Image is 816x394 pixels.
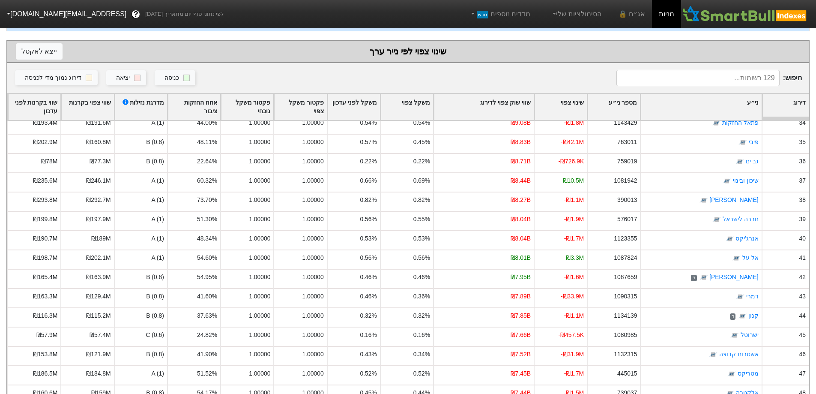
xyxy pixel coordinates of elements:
div: -₪1.7M [564,369,584,378]
div: ₪8.04B [511,215,531,224]
div: 1.00000 [249,273,270,282]
div: A (1) [114,192,167,211]
div: ₪129.4M [86,292,111,301]
div: A (1) [114,114,167,134]
div: A (1) [114,172,167,192]
div: 1.00000 [302,195,323,205]
div: 1.00000 [302,138,323,147]
div: ₪8.27B [511,195,531,205]
div: -₪1.7M [564,234,584,243]
div: ₪193.4M [33,118,57,127]
div: 42 [799,273,806,282]
div: -₪31.9M [561,350,584,359]
img: tase link [712,119,720,128]
a: אשטרום קבוצה [719,351,759,358]
div: Toggle SortBy [274,94,326,120]
img: tase link [738,312,747,321]
div: 1.00000 [249,215,270,224]
div: 22.64% [197,157,217,166]
div: ₪121.9M [86,350,111,359]
div: ₪7.95B [511,273,531,282]
div: B (0.8) [114,307,167,327]
img: tase link [727,370,736,379]
button: יציאה [106,70,146,86]
img: SmartBull [681,6,809,23]
div: Toggle SortBy [535,94,587,120]
div: 1.00000 [302,157,323,166]
div: -₪1.1M [564,311,584,320]
div: 1132315 [614,350,637,359]
div: 41 [799,253,806,262]
div: ₪115.2M [86,311,111,320]
div: 1.00000 [302,234,323,243]
div: Toggle SortBy [168,94,220,120]
a: הסימולציות שלי [547,6,605,23]
div: Toggle SortBy [328,94,380,120]
div: ₪116.3M [33,311,57,320]
div: 60.32% [197,176,217,185]
div: 1.00000 [302,253,323,262]
div: 445015 [617,369,637,378]
div: שינוי צפוי לפי נייר ערך [16,45,800,58]
a: אל על [742,255,759,262]
div: -₪1.8M [564,118,584,127]
div: 48.34% [197,234,217,243]
div: ₪186.5M [33,369,57,378]
div: ₪78M [41,157,57,166]
span: חדש [477,11,488,18]
div: ₪202.9M [33,138,57,147]
div: 1087659 [614,273,637,282]
div: ₪8.71B [511,157,531,166]
div: ₪8.01B [511,253,531,262]
div: 0.46% [360,273,377,282]
div: 390013 [617,195,637,205]
img: tase link [723,177,731,186]
div: 34 [799,118,806,127]
div: ₪293.8M [33,195,57,205]
div: 1.00000 [249,234,270,243]
div: ₪8.44B [511,176,531,185]
button: כניסה [155,70,195,86]
div: 1.00000 [249,176,270,185]
div: 51.52% [197,369,217,378]
div: 0.82% [413,195,430,205]
div: 763011 [617,138,637,147]
img: tase link [738,138,747,147]
div: Toggle SortBy [61,94,114,120]
span: ? [134,9,138,20]
div: Toggle SortBy [381,94,433,120]
a: גב ים [746,158,759,165]
div: 0.36% [413,292,430,301]
div: ₪10.5M [563,176,584,185]
div: ₪7.89B [511,292,531,301]
div: 37.63% [197,311,217,320]
div: 0.46% [413,273,430,282]
div: 73.70% [197,195,217,205]
div: ₪197.9M [86,215,111,224]
a: אנרג'יקס [735,235,759,242]
img: tase link [709,351,717,359]
div: 0.32% [360,311,377,320]
div: 47 [799,369,806,378]
div: 43 [799,292,806,301]
div: Toggle SortBy [115,94,167,120]
div: כניסה [164,73,179,83]
div: Toggle SortBy [762,94,809,120]
div: 46 [799,350,806,359]
div: ₪8.04B [511,234,531,243]
img: tase link [736,293,744,301]
div: ₪163.3M [33,292,57,301]
div: -₪42.1M [561,138,584,147]
div: ₪77.3M [90,157,111,166]
a: פיבי [749,139,759,146]
span: לפי נתוני סוף יום מתאריך [DATE] [145,10,224,18]
div: B (0.8) [114,346,167,365]
div: ₪7.45B [511,369,531,378]
button: דירוג נמוך מדי לכניסה [15,70,98,86]
a: חברה לישראל [723,216,759,223]
a: שיכון ובינוי [733,177,759,184]
div: ₪7.52B [511,350,531,359]
div: ₪3.3M [566,253,584,262]
div: 1.00000 [249,292,270,301]
img: tase link [730,331,739,340]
